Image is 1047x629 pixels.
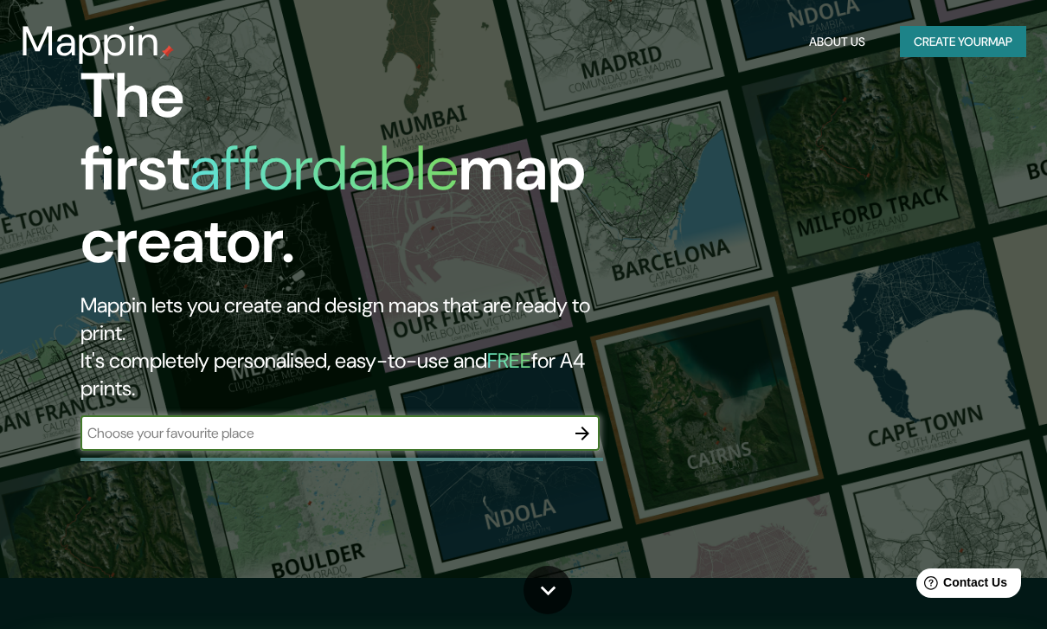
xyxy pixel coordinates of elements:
[160,45,174,59] img: mappin-pin
[900,26,1026,58] button: Create yourmap
[802,26,872,58] button: About Us
[80,292,604,402] h2: Mappin lets you create and design maps that are ready to print. It's completely personalised, eas...
[80,423,565,443] input: Choose your favourite place
[80,60,604,292] h1: The first map creator.
[189,128,459,209] h1: affordable
[487,347,531,374] h5: FREE
[893,562,1028,610] iframe: Help widget launcher
[21,17,160,66] h3: Mappin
